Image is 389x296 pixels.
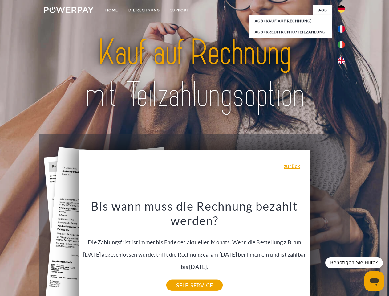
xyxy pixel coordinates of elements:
[338,25,345,33] img: fr
[284,163,300,169] a: zurück
[59,30,330,118] img: title-powerpay_de.svg
[44,7,94,13] img: logo-powerpay-white.svg
[166,280,223,291] a: SELF-SERVICE
[325,257,383,268] div: Benötigen Sie Hilfe?
[364,271,384,291] iframe: Schaltfläche zum Öffnen des Messaging-Fensters; Konversation läuft
[338,57,345,64] img: en
[313,5,332,16] a: agb
[123,5,165,16] a: DIE RECHNUNG
[100,5,123,16] a: Home
[82,199,307,285] div: Die Zahlungsfrist ist immer bis Ende des aktuellen Monats. Wenn die Bestellung z.B. am [DATE] abg...
[82,199,307,228] h3: Bis wann muss die Rechnung bezahlt werden?
[338,41,345,48] img: it
[249,15,332,27] a: AGB (Kauf auf Rechnung)
[338,5,345,13] img: de
[249,27,332,38] a: AGB (Kreditkonto/Teilzahlung)
[165,5,194,16] a: SUPPORT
